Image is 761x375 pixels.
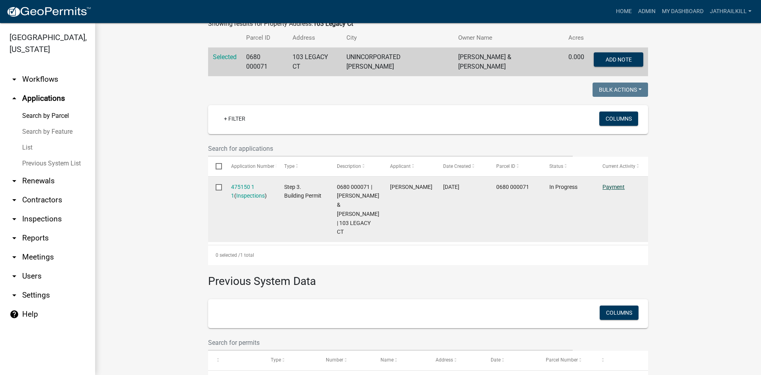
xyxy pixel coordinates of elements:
[599,112,638,126] button: Columns
[10,75,19,84] i: arrow_drop_down
[595,157,648,176] datatable-header-cell: Current Activity
[542,157,595,176] datatable-header-cell: Status
[390,163,411,169] span: Applicant
[594,52,643,67] button: Add Note
[390,184,432,190] span: Richard W Swartz
[342,29,453,47] th: City
[231,184,254,199] a: 475150 1 1
[549,184,577,190] span: In Progress
[313,20,353,27] strong: 103 Legacy Ct
[453,29,564,47] th: Owner Name
[10,290,19,300] i: arrow_drop_down
[489,157,542,176] datatable-header-cell: Parcel ID
[564,48,589,77] td: 0.000
[707,4,755,19] a: Jathrailkill
[231,163,274,169] span: Application Number
[496,163,515,169] span: Parcel ID
[491,357,501,363] span: Date
[288,48,342,77] td: 103 LEGACY CT
[10,94,19,103] i: arrow_drop_up
[10,214,19,224] i: arrow_drop_down
[546,357,578,363] span: Parcel Number
[208,140,573,157] input: Search for applications
[218,112,252,126] a: + Filter
[635,4,659,19] a: Admin
[659,4,707,19] a: My Dashboard
[382,157,436,176] datatable-header-cell: Applicant
[284,184,321,199] span: Step 3. Building Permit
[496,184,529,190] span: 0680 000071
[373,351,428,370] datatable-header-cell: Name
[602,163,635,169] span: Current Activity
[10,310,19,319] i: help
[10,176,19,186] i: arrow_drop_down
[241,29,288,47] th: Parcel ID
[208,245,648,265] div: 1 total
[284,163,294,169] span: Type
[538,351,593,370] datatable-header-cell: Parcel Number
[208,157,223,176] datatable-header-cell: Select
[549,163,563,169] span: Status
[436,357,453,363] span: Address
[605,56,631,63] span: Add Note
[271,357,281,363] span: Type
[329,157,382,176] datatable-header-cell: Description
[380,357,394,363] span: Name
[428,351,483,370] datatable-header-cell: Address
[231,183,269,201] div: ( )
[223,157,276,176] datatable-header-cell: Application Number
[436,157,489,176] datatable-header-cell: Date Created
[602,184,625,190] a: Payment
[483,351,538,370] datatable-header-cell: Date
[241,48,288,77] td: 0680 000071
[337,163,361,169] span: Description
[600,306,639,320] button: Columns
[208,335,573,351] input: Search for permits
[443,184,459,190] span: 09/08/2025
[613,4,635,19] a: Home
[10,233,19,243] i: arrow_drop_down
[236,192,265,199] a: Inspections
[318,351,373,370] datatable-header-cell: Number
[263,351,318,370] datatable-header-cell: Type
[288,29,342,47] th: Address
[337,184,379,235] span: 0680 000071 | SWARTZ RICHARD W & PRISCILLA W | 103 LEGACY CT
[216,252,240,258] span: 0 selected /
[443,163,471,169] span: Date Created
[10,271,19,281] i: arrow_drop_down
[208,265,648,290] h3: Previous System Data
[10,252,19,262] i: arrow_drop_down
[564,29,589,47] th: Acres
[276,157,329,176] datatable-header-cell: Type
[208,19,648,29] div: Showing results for Property Address:
[10,195,19,205] i: arrow_drop_down
[593,83,648,97] button: Bulk Actions
[342,48,453,77] td: UNINCORPORATED [PERSON_NAME]
[213,53,237,61] a: Selected
[453,48,564,77] td: [PERSON_NAME] & [PERSON_NAME]
[326,357,343,363] span: Number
